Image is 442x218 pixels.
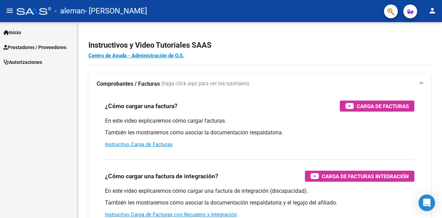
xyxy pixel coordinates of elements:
span: Prestadores / Proveedores [3,44,66,51]
span: Carga de Facturas Integración [322,172,409,181]
div: Open Intercom Messenger [419,195,435,211]
button: Carga de Facturas Integración [305,171,414,182]
span: Inicio [3,29,21,36]
mat-expansion-panel-header: Comprobantes / Facturas (haga click aquí para ver los tutoriales) [88,73,431,95]
h2: Instructivos y Video Tutoriales SAAS [88,39,431,52]
h3: ¿Cómo cargar una factura de integración? [105,171,218,181]
h3: ¿Cómo cargar una factura? [105,101,177,111]
p: También les mostraremos cómo asociar la documentación respaldatoria. [105,129,414,136]
p: En este video explicaremos cómo cargar una factura de integración (discapacidad). [105,187,414,195]
span: Carga de Facturas [357,102,409,111]
strong: Comprobantes / Facturas [97,80,160,88]
a: Instructivo Carga de Facturas [105,141,173,148]
a: Centro de Ayuda - Administración de O.S. [88,53,184,59]
span: - aleman [55,3,85,19]
span: (haga click aquí para ver los tutoriales) [161,80,249,88]
button: Carga de Facturas [340,101,414,112]
span: - [PERSON_NAME] [85,3,147,19]
mat-icon: menu [6,7,14,15]
p: En este video explicaremos cómo cargar facturas. [105,117,414,125]
a: Instructivo Carga de Facturas con Recupero x Integración [105,211,237,218]
span: Autorizaciones [3,58,42,66]
mat-icon: person [428,7,436,15]
p: También les mostraremos cómo asociar la documentación respaldatoria y el legajo del afiliado. [105,199,414,207]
